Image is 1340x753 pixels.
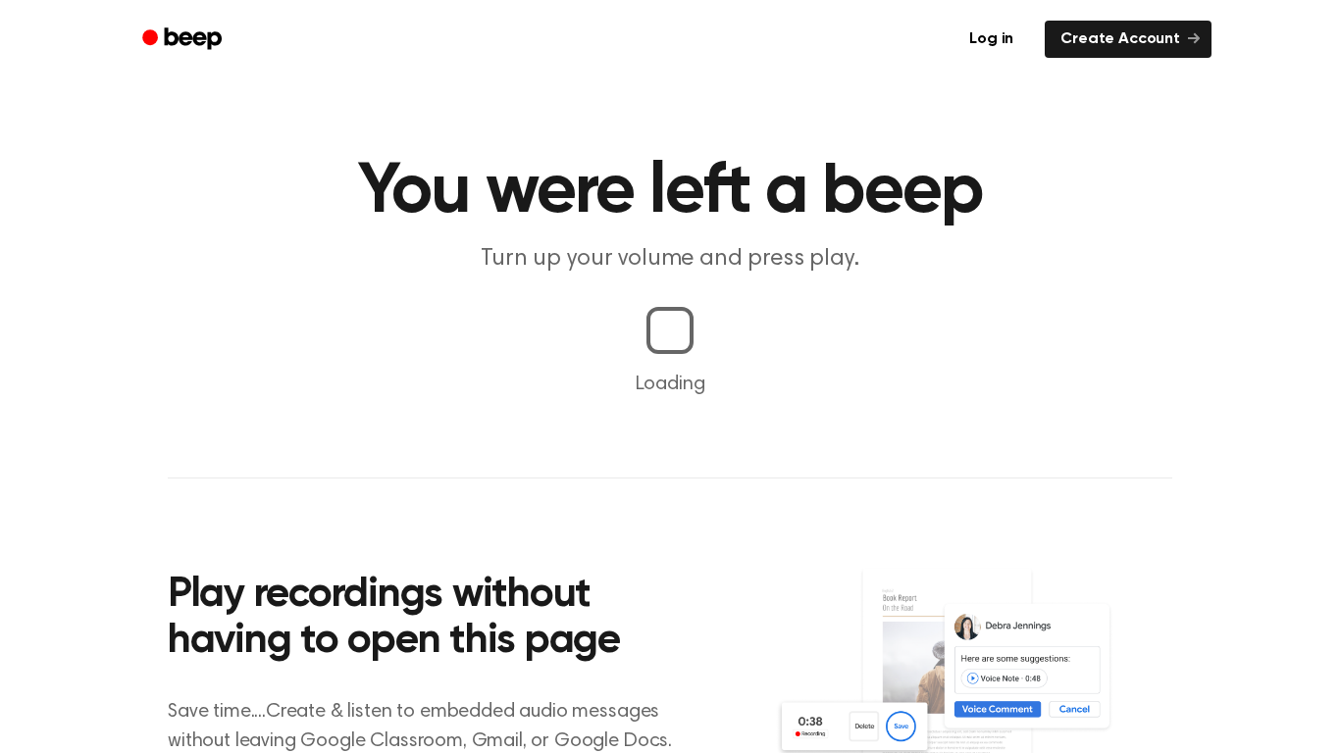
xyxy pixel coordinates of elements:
p: Turn up your volume and press play. [293,243,1047,276]
a: Log in [950,17,1033,62]
h1: You were left a beep [168,157,1172,227]
a: Beep [129,21,239,59]
h2: Play recordings without having to open this page [168,573,696,666]
a: Create Account [1045,21,1211,58]
p: Loading [24,370,1316,399]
